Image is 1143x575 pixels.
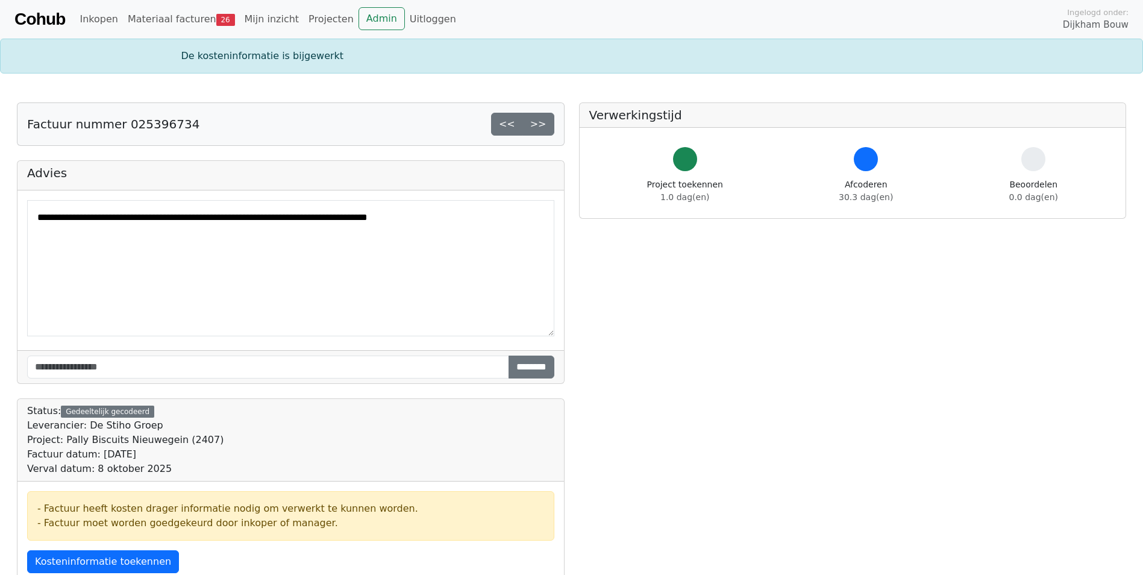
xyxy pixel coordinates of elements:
a: << [491,113,523,136]
div: Status: [27,404,224,476]
span: 26 [216,14,235,26]
span: Ingelogd onder: [1067,7,1129,18]
a: Kosteninformatie toekennen [27,550,179,573]
a: Inkopen [75,7,122,31]
span: 0.0 dag(en) [1009,192,1058,202]
a: Admin [359,7,405,30]
div: Verval datum: 8 oktober 2025 [27,462,224,476]
a: Mijn inzicht [240,7,304,31]
div: Factuur datum: [DATE] [27,447,224,462]
div: Project toekennen [647,178,723,204]
span: 30.3 dag(en) [839,192,893,202]
div: - Factuur moet worden goedgekeurd door inkoper of manager. [37,516,544,530]
a: Projecten [304,7,359,31]
div: Project: Pally Biscuits Nieuwegein (2407) [27,433,224,447]
div: Beoordelen [1009,178,1058,204]
h5: Advies [27,166,554,180]
a: >> [522,113,554,136]
div: Afcoderen [839,178,893,204]
div: Gedeeltelijk gecodeerd [61,406,154,418]
div: De kosteninformatie is bijgewerkt [174,49,969,63]
span: Dijkham Bouw [1063,18,1129,32]
div: - Factuur heeft kosten drager informatie nodig om verwerkt te kunnen worden. [37,501,544,516]
a: Materiaal facturen26 [123,7,240,31]
span: 1.0 dag(en) [660,192,709,202]
a: Cohub [14,5,65,34]
h5: Verwerkingstijd [589,108,1116,122]
h5: Factuur nummer 025396734 [27,117,199,131]
div: Leverancier: De Stiho Groep [27,418,224,433]
a: Uitloggen [405,7,461,31]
